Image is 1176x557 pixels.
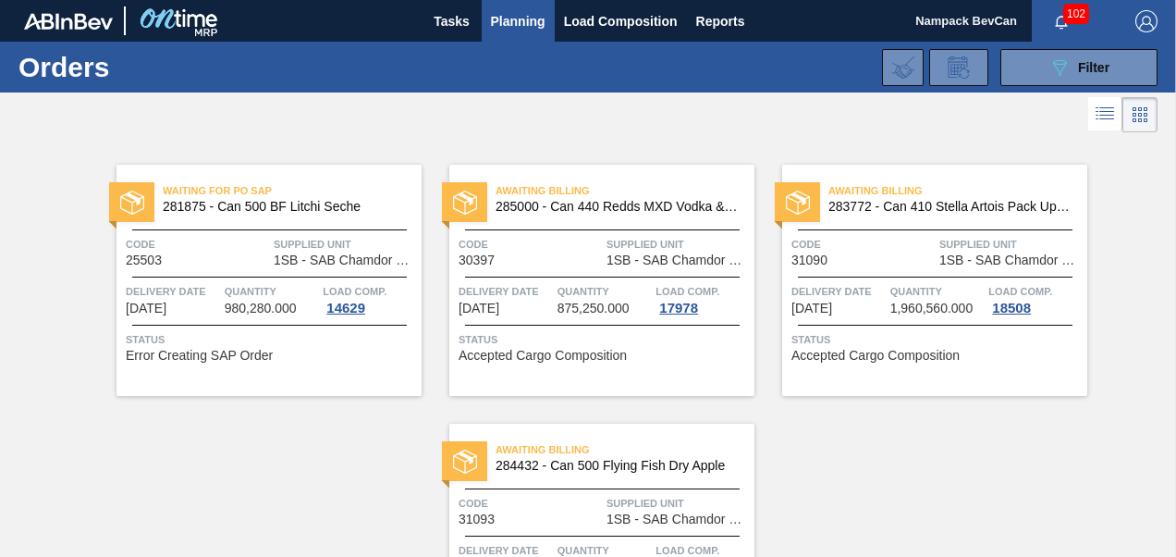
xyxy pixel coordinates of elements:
span: Code [791,235,935,254]
div: 17978 [655,301,702,316]
span: 31093 [459,513,495,526]
span: Status [459,330,750,349]
span: 25503 [126,254,162,267]
div: List Vision [1088,97,1122,132]
span: Code [126,235,269,254]
span: Reports [696,10,745,32]
span: 31090 [791,254,827,267]
a: statusAwaiting Billing283772 - Can 410 Stella Artois Pack UpgradeCode31090Supplied Unit1SB - SAB ... [754,165,1087,396]
span: Load Comp. [988,282,1052,301]
span: Delivery Date [791,282,886,301]
span: 283772 - Can 410 Stella Artois Pack Upgrade [828,200,1072,214]
span: Waiting for PO SAP [163,181,422,200]
img: Logout [1135,10,1158,32]
button: Notifications [1032,8,1091,34]
span: Supplied Unit [274,235,417,254]
span: Supplied Unit [606,235,750,254]
span: Delivery Date [126,282,220,301]
img: status [453,191,477,215]
span: Awaiting Billing [496,440,754,459]
span: 1SB - SAB Chamdor Brewery [274,254,417,267]
img: status [120,191,144,215]
span: Awaiting Billing [828,181,1087,200]
img: status [786,191,810,215]
button: Filter [1000,49,1158,86]
a: Load Comp.17978 [655,282,750,316]
span: 1SB - SAB Chamdor Brewery [606,254,750,267]
div: Card Vision [1122,97,1158,132]
span: 102 [1063,4,1089,24]
div: 14629 [323,301,369,316]
a: Load Comp.18508 [988,282,1083,316]
img: TNhmsLtSVTkK8tSr43FrP2fwEKptu5GPRR3wAAAABJRU5ErkJggg== [24,13,113,30]
span: Code [459,494,602,513]
span: Filter [1078,60,1109,75]
span: 285000 - Can 440 Redds MXD Vodka & Pine [496,200,740,214]
span: Load Composition [564,10,678,32]
span: 08/06/2025 [459,302,499,316]
span: Error Creating SAP Order [126,349,273,363]
span: 284432 - Can 500 Flying Fish Dry Apple [496,459,740,473]
span: Code [459,235,602,254]
span: Quantity [557,282,652,301]
a: statusWaiting for PO SAP281875 - Can 500 BF Litchi SecheCode25503Supplied Unit1SB - SAB Chamdor B... [89,165,422,396]
span: 875,250.000 [557,302,630,316]
h1: Orders [18,56,274,78]
span: Quantity [225,282,319,301]
span: Status [791,330,1083,349]
div: 18508 [988,301,1035,316]
span: 1SB - SAB Chamdor Brewery [606,513,750,526]
a: statusAwaiting Billing285000 - Can 440 Redds MXD Vodka & PineCode30397Supplied Unit1SB - SAB Cham... [422,165,754,396]
img: status [453,450,477,474]
span: Accepted Cargo Composition [459,349,627,363]
span: 01/04/2025 [126,302,166,316]
span: 281875 - Can 500 BF Litchi Seche [163,200,407,214]
span: Status [126,330,417,349]
span: 30397 [459,254,495,267]
span: Quantity [890,282,985,301]
span: 1,960,560.000 [890,302,974,316]
span: Planning [491,10,545,32]
div: Order Review Request [929,49,988,86]
span: 08/29/2025 [791,302,832,316]
span: Load Comp. [655,282,719,301]
span: Accepted Cargo Composition [791,349,960,363]
span: Supplied Unit [939,235,1083,254]
a: Load Comp.14629 [323,282,417,316]
span: Supplied Unit [606,494,750,513]
span: Load Comp. [323,282,386,301]
span: Tasks [432,10,472,32]
span: Delivery Date [459,282,553,301]
div: Import Order Negotiation [882,49,924,86]
span: Awaiting Billing [496,181,754,200]
span: 980,280.000 [225,302,297,316]
span: 1SB - SAB Chamdor Brewery [939,254,1083,267]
